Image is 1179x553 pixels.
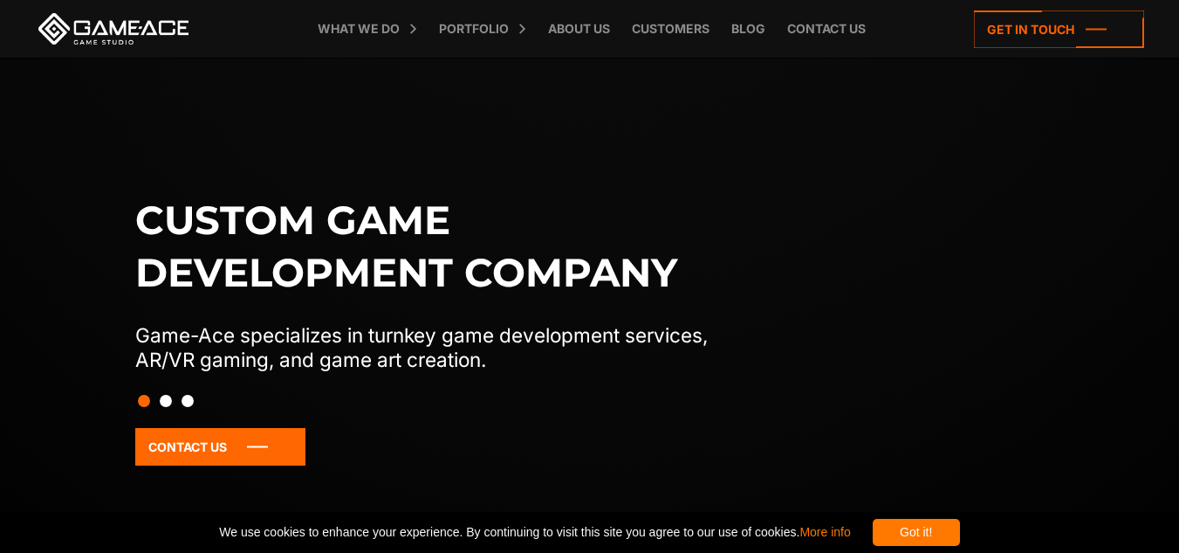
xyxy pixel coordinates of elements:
[160,386,172,416] button: Slide 2
[182,386,194,416] button: Slide 3
[135,194,744,299] h1: Custom game development company
[219,519,850,546] span: We use cookies to enhance your experience. By continuing to visit this site you agree to our use ...
[799,525,850,539] a: More info
[135,323,744,372] p: Game-Ace specializes in turnkey game development services, AR/VR gaming, and game art creation.
[974,10,1144,48] a: Get in touch
[873,519,960,546] div: Got it!
[135,428,305,466] a: Contact Us
[138,386,150,416] button: Slide 1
